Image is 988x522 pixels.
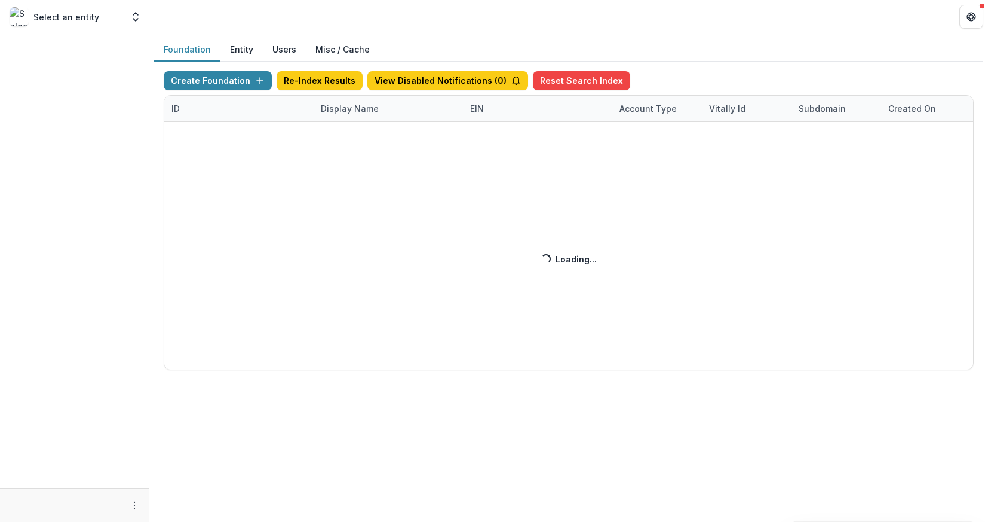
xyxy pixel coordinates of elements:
button: Foundation [154,38,220,62]
p: Select an entity [33,11,99,23]
button: Open entity switcher [127,5,144,29]
button: Users [263,38,306,62]
button: More [127,498,142,512]
button: Get Help [959,5,983,29]
button: Entity [220,38,263,62]
img: Select an entity [10,7,29,26]
button: Misc / Cache [306,38,379,62]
